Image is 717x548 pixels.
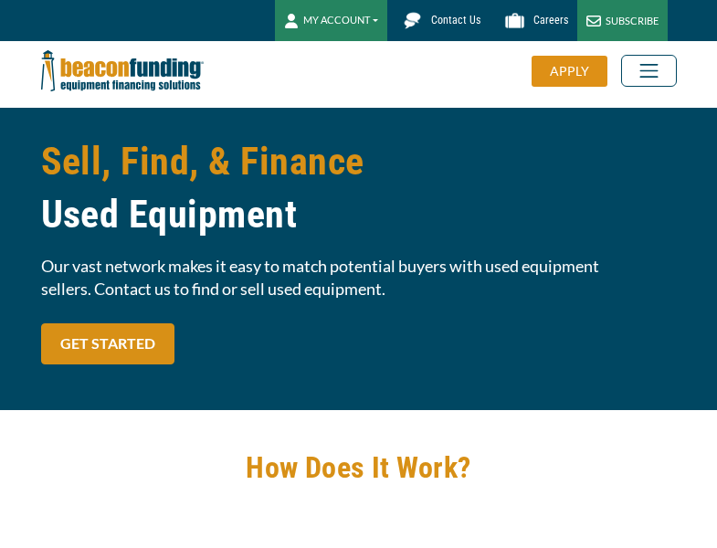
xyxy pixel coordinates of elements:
[41,135,677,241] h1: Sell, Find, & Finance
[41,323,174,364] a: GET STARTED
[621,55,677,87] button: Toggle navigation
[396,5,428,37] img: Beacon Funding chat
[532,56,621,87] a: APPLY
[41,188,677,241] span: Used Equipment
[490,5,577,37] a: Careers
[431,14,480,26] span: Contact Us
[41,447,677,489] h2: How Does It Work?
[532,56,607,87] div: APPLY
[387,5,490,37] a: Contact Us
[41,255,677,300] span: Our vast network makes it easy to match potential buyers with used equipment sellers. Contact us ...
[41,41,204,100] img: Beacon Funding Corporation logo
[533,14,568,26] span: Careers
[499,5,531,37] img: Beacon Funding Careers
